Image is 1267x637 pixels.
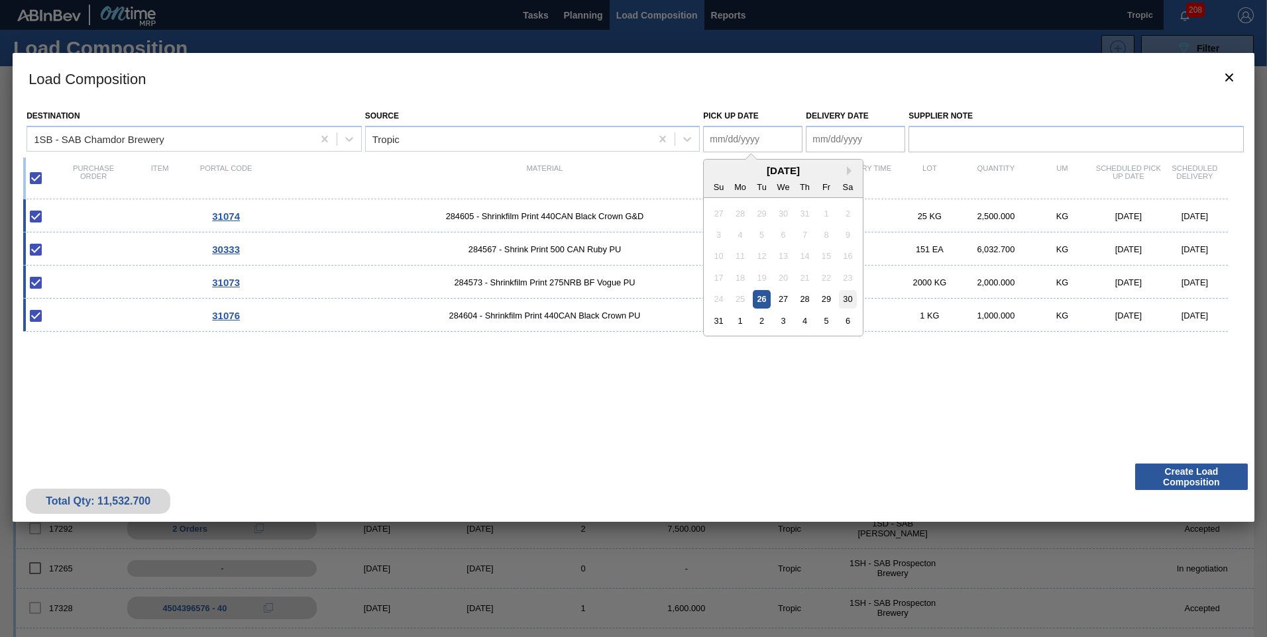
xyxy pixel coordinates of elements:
div: 25 KG [897,211,963,221]
div: Choose Friday, August 29th, 2025 [818,290,836,308]
div: [DATE] [704,165,863,176]
div: Not available Saturday, August 16th, 2025 [839,247,857,265]
span: 30333 [212,244,240,255]
div: Purchase order [60,164,127,192]
div: Not available Wednesday, August 13th, 2025 [775,247,793,265]
div: Not available Sunday, August 10th, 2025 [710,247,728,265]
div: Not available Saturday, August 23rd, 2025 [839,269,857,287]
div: Not available Sunday, August 3rd, 2025 [710,226,728,244]
label: Pick up Date [703,111,759,121]
div: 2000 KG [897,277,963,287]
span: 284567 - Shrink Print 500 CAN Ruby PU [259,244,830,254]
button: Create Load Composition [1135,464,1248,490]
div: UM [1029,164,1095,192]
div: Item [127,164,193,192]
div: [DATE] [1162,311,1228,320]
div: [DATE] [1095,244,1162,254]
div: Not available Thursday, August 21st, 2025 [796,269,814,287]
div: KG [1029,277,1095,287]
div: 2,000.000 [963,277,1029,287]
div: Tu [753,177,771,195]
div: KG [1029,311,1095,320]
div: [DATE] [1095,311,1162,320]
label: Supplier Note [909,107,1244,126]
div: Not available Sunday, July 27th, 2025 [710,204,728,222]
div: Not available Monday, July 28th, 2025 [732,204,749,222]
div: Th [796,177,814,195]
div: [DATE] [1162,277,1228,287]
div: Not available Sunday, August 24th, 2025 [710,290,728,308]
div: Not available Saturday, August 9th, 2025 [839,226,857,244]
label: Destination [27,111,80,121]
div: Choose Sunday, August 31st, 2025 [710,312,728,330]
div: Not available Wednesday, August 6th, 2025 [775,226,793,244]
div: Lot [897,164,963,192]
input: mm/dd/yyyy [806,126,905,152]
span: 284605 - Shrinkfilm Print 440CAN Black Crown G&D [259,211,830,221]
span: 31074 [212,211,240,222]
div: Tropic [372,133,400,144]
div: Not available Thursday, August 14th, 2025 [796,247,814,265]
div: Go to Order [193,244,259,255]
div: [DATE] [1095,211,1162,221]
div: Choose Friday, September 5th, 2025 [818,312,836,330]
div: KG [1029,211,1095,221]
div: We [775,177,793,195]
div: Not available Tuesday, August 5th, 2025 [753,226,771,244]
input: mm/dd/yyyy [703,126,802,152]
div: 151 EA [897,244,963,254]
h3: Load Composition [13,53,1254,103]
div: Not available Tuesday, August 19th, 2025 [753,269,771,287]
div: Choose Wednesday, September 3rd, 2025 [775,312,793,330]
span: 284573 - Shrinkfilm Print 275NRB BF Vogue PU [259,277,830,287]
div: Quantity [963,164,1029,192]
div: Portal code [193,164,259,192]
div: Su [710,177,728,195]
div: Scheduled Delivery [1162,164,1228,192]
div: Choose Tuesday, September 2nd, 2025 [753,312,771,330]
div: Not available Friday, August 22nd, 2025 [818,269,836,287]
div: month 2025-08 [708,203,859,332]
div: Not available Monday, August 4th, 2025 [732,226,749,244]
div: [DATE] [1162,244,1228,254]
div: [DATE] [1095,277,1162,287]
div: Material [259,164,830,192]
div: Not available Saturday, August 2nd, 2025 [839,204,857,222]
div: Choose Saturday, August 30th, 2025 [839,290,857,308]
div: Not available Friday, August 15th, 2025 [818,247,836,265]
div: Not available Sunday, August 17th, 2025 [710,269,728,287]
div: Not available Wednesday, August 20th, 2025 [775,269,793,287]
div: 6,032.700 [963,244,1029,254]
span: 31076 [212,310,240,321]
div: Choose Saturday, September 6th, 2025 [839,312,857,330]
div: Not available Wednesday, July 30th, 2025 [775,204,793,222]
div: Not available Thursday, August 7th, 2025 [796,226,814,244]
button: Next Month [847,166,856,175]
div: Total Qty: 11,532.700 [36,495,160,507]
div: Choose Thursday, September 4th, 2025 [796,312,814,330]
div: 2,500.000 [963,211,1029,221]
label: Source [365,111,399,121]
div: Choose Tuesday, August 26th, 2025 [753,290,771,308]
div: Sa [839,177,857,195]
div: 1,000.000 [963,311,1029,320]
div: Fr [818,177,836,195]
div: Go to Order [193,310,259,321]
span: 31073 [212,277,240,288]
div: Scheduled Pick up Date [1095,164,1162,192]
div: [DATE] [1162,211,1228,221]
div: 1 KG [897,311,963,320]
div: Not available Friday, August 1st, 2025 [818,204,836,222]
div: Not available Thursday, July 31st, 2025 [796,204,814,222]
div: Mo [732,177,749,195]
div: Not available Monday, August 11th, 2025 [732,247,749,265]
div: Choose Wednesday, August 27th, 2025 [775,290,793,308]
div: Not available Monday, August 18th, 2025 [732,269,749,287]
div: Choose Monday, September 1st, 2025 [732,312,749,330]
div: Not available Tuesday, July 29th, 2025 [753,204,771,222]
div: Not available Friday, August 8th, 2025 [818,226,836,244]
div: Not available Monday, August 25th, 2025 [732,290,749,308]
div: Not available Tuesday, August 12th, 2025 [753,247,771,265]
div: Choose Thursday, August 28th, 2025 [796,290,814,308]
div: Go to Order [193,277,259,288]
